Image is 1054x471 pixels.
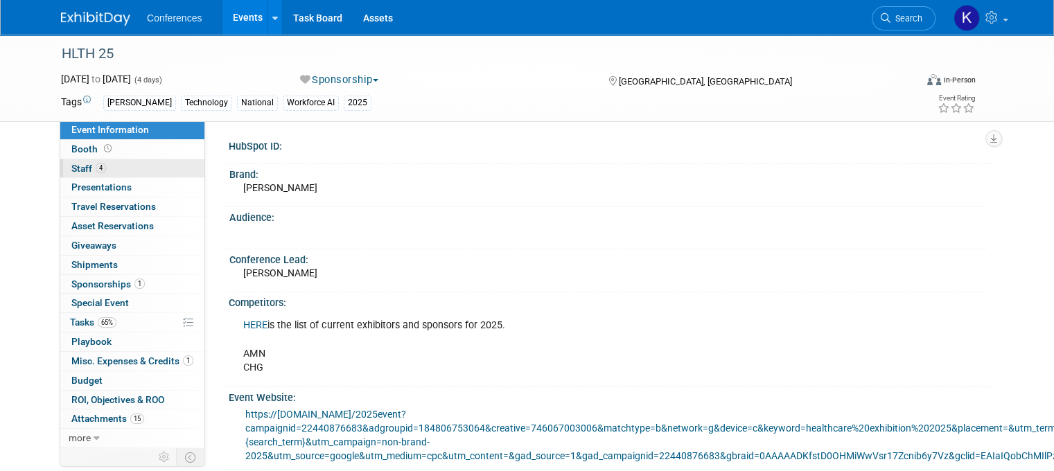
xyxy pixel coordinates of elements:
[61,12,130,26] img: ExhibitDay
[71,413,144,424] span: Attachments
[60,332,204,351] a: Playbook
[71,163,106,174] span: Staff
[60,197,204,216] a: Travel Reservations
[101,143,114,154] span: Booth not reserved yet
[71,201,156,212] span: Travel Reservations
[177,448,205,466] td: Toggle Event Tabs
[60,140,204,159] a: Booth
[619,76,792,87] span: [GEOGRAPHIC_DATA], [GEOGRAPHIC_DATA]
[103,96,176,110] div: [PERSON_NAME]
[61,95,91,111] td: Tags
[243,182,317,193] span: [PERSON_NAME]
[71,259,118,270] span: Shipments
[283,96,339,110] div: Workforce AI
[229,292,993,310] div: Competitors:
[229,207,987,224] div: Audience:
[57,42,898,66] div: HLTH 25
[841,72,976,93] div: Event Format
[71,394,164,405] span: ROI, Objectives & ROO
[71,143,114,154] span: Booth
[60,391,204,409] a: ROI, Objectives & ROO
[71,355,193,366] span: Misc. Expenses & Credits
[229,249,987,267] div: Conference Lead:
[60,236,204,255] a: Giveaways
[237,96,278,110] div: National
[60,313,204,332] a: Tasks65%
[954,5,980,31] img: Katie Widhelm
[229,136,993,153] div: HubSpot ID:
[234,312,843,381] div: is the list of current exhibitors and sponsors for 2025. AMN CHG
[134,278,145,289] span: 1
[133,75,162,85] span: (4 days)
[229,164,987,181] div: Brand:
[147,12,202,24] span: Conferences
[181,96,232,110] div: Technology
[60,159,204,178] a: Staff4
[71,336,112,347] span: Playbook
[98,317,116,328] span: 65%
[938,95,975,102] div: Event Rating
[69,432,91,443] span: more
[71,240,116,251] span: Giveaways
[344,96,371,110] div: 2025
[243,267,317,278] span: [PERSON_NAME]
[71,375,103,386] span: Budget
[229,387,993,405] div: Event Website:
[295,73,384,87] button: Sponsorship
[60,352,204,371] a: Misc. Expenses & Credits1
[890,13,922,24] span: Search
[71,297,129,308] span: Special Event
[872,6,936,30] a: Search
[60,217,204,235] a: Asset Reservations
[60,409,204,428] a: Attachments15
[152,448,177,466] td: Personalize Event Tab Strip
[60,429,204,447] a: more
[89,73,103,85] span: to
[71,124,149,135] span: Event Information
[60,256,204,274] a: Shipments
[60,294,204,312] a: Special Event
[243,319,267,331] a: HERE
[61,73,131,85] span: [DATE] [DATE]
[71,181,132,193] span: Presentations
[60,121,204,139] a: Event Information
[183,355,193,366] span: 1
[71,278,145,290] span: Sponsorships
[60,371,204,390] a: Budget
[60,178,204,197] a: Presentations
[60,275,204,294] a: Sponsorships1
[71,220,154,231] span: Asset Reservations
[70,317,116,328] span: Tasks
[943,75,976,85] div: In-Person
[927,74,941,85] img: Format-Inperson.png
[130,414,144,424] span: 15
[96,163,106,173] span: 4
